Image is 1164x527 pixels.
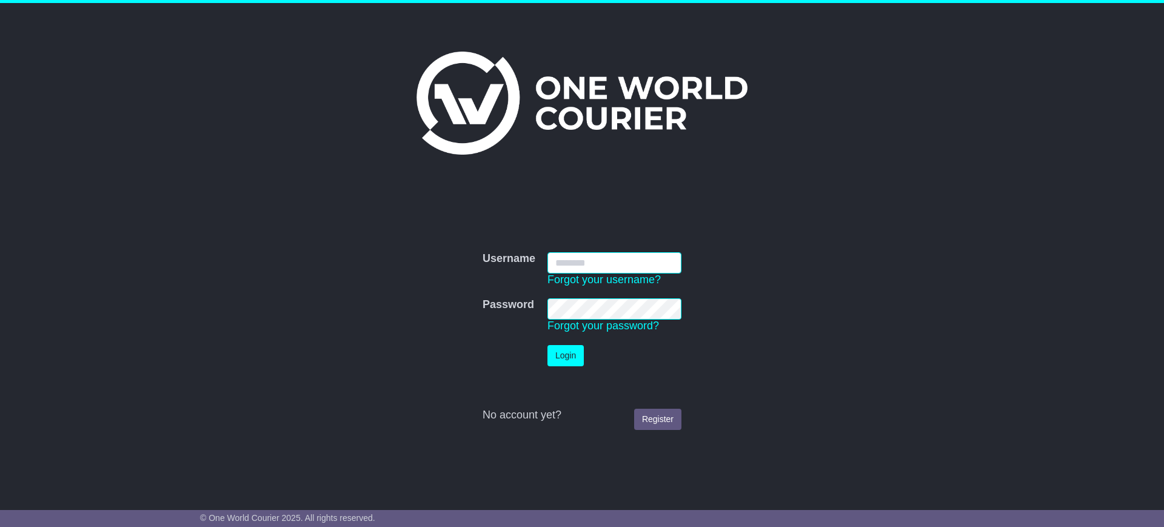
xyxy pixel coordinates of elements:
[547,274,661,286] a: Forgot your username?
[634,409,681,430] a: Register
[547,345,584,366] button: Login
[483,409,681,422] div: No account yet?
[416,52,748,155] img: One World
[200,513,375,523] span: © One World Courier 2025. All rights reserved.
[483,298,534,312] label: Password
[547,320,659,332] a: Forgot your password?
[483,252,535,266] label: Username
